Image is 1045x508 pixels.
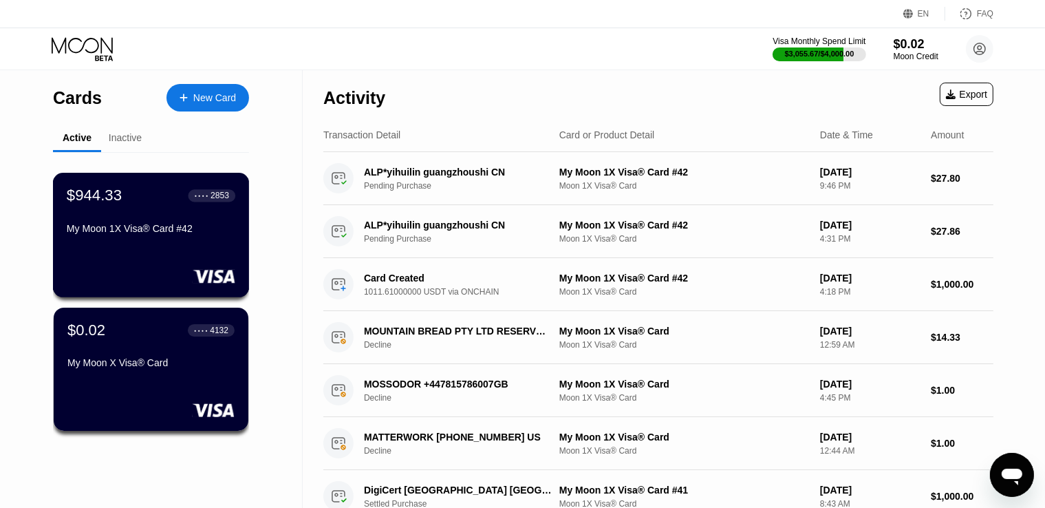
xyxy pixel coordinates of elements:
[559,167,809,178] div: My Moon 1X Visa® Card #42
[67,187,122,204] div: $944.33
[210,326,228,335] div: 4132
[194,328,208,332] div: ● ● ● ●
[559,234,809,244] div: Moon 1X Visa® Card
[559,379,809,390] div: My Moon 1X Visa® Card
[931,491,993,502] div: $1,000.00
[364,234,566,244] div: Pending Purchase
[109,132,142,143] div: Inactive
[559,220,809,231] div: My Moon 1X Visa® Card #42
[63,132,91,143] div: Active
[54,173,248,297] div: $944.33● ● ● ●2853My Moon 1X Visa® Card #42
[323,311,993,364] div: MOUNTAIN BREAD PTY LTD RESERVOIR AUDeclineMy Moon 1X Visa® CardMoon 1X Visa® Card[DATE]12:59 AM$1...
[559,129,655,140] div: Card or Product Detail
[820,432,920,443] div: [DATE]
[193,92,236,104] div: New Card
[364,393,566,403] div: Decline
[820,181,920,191] div: 9:46 PM
[820,485,920,496] div: [DATE]
[559,181,809,191] div: Moon 1X Visa® Card
[559,446,809,456] div: Moon 1X Visa® Card
[931,385,993,396] div: $1.00
[931,279,993,290] div: $1,000.00
[323,205,993,258] div: ALP*yihuilin guangzhoushi CNPending PurchaseMy Moon 1X Visa® Card #42Moon 1X Visa® Card[DATE]4:31...
[53,88,102,108] div: Cards
[820,273,920,284] div: [DATE]
[364,326,552,337] div: MOUNTAIN BREAD PTY LTD RESERVOIR AU
[820,287,920,297] div: 4:18 PM
[559,485,809,496] div: My Moon 1X Visa® Card #41
[820,167,920,178] div: [DATE]
[820,326,920,337] div: [DATE]
[977,9,993,19] div: FAQ
[67,223,235,234] div: My Moon 1X Visa® Card #42
[931,332,993,343] div: $14.33
[940,83,993,106] div: Export
[946,89,987,100] div: Export
[559,326,809,337] div: My Moon 1X Visa® Card
[364,485,552,496] div: DigiCert [GEOGRAPHIC_DATA] [GEOGRAPHIC_DATA] IE
[820,446,920,456] div: 12:44 AM
[364,220,552,231] div: ALP*yihuilin guangzhoushi CN
[990,453,1034,497] iframe: 启动消息传送窗口的按钮
[364,379,552,390] div: MOSSODOR +447815786007GB
[559,432,809,443] div: My Moon 1X Visa® Card
[820,379,920,390] div: [DATE]
[323,152,993,205] div: ALP*yihuilin guangzhoushi CNPending PurchaseMy Moon 1X Visa® Card #42Moon 1X Visa® Card[DATE]9:46...
[931,438,993,449] div: $1.00
[773,36,865,46] div: Visa Monthly Spend Limit
[364,273,552,284] div: Card Created
[820,234,920,244] div: 4:31 PM
[820,340,920,350] div: 12:59 AM
[894,37,938,52] div: $0.02
[820,129,873,140] div: Date & Time
[364,446,566,456] div: Decline
[931,129,964,140] div: Amount
[945,7,993,21] div: FAQ
[894,52,938,61] div: Moon Credit
[323,88,385,108] div: Activity
[54,308,248,431] div: $0.02● ● ● ●4132My Moon X Visa® Card
[323,129,400,140] div: Transaction Detail
[364,287,566,297] div: 1011.61000000 USDT via ONCHAIN
[894,37,938,61] div: $0.02Moon Credit
[903,7,945,21] div: EN
[67,321,105,339] div: $0.02
[918,9,929,19] div: EN
[773,36,865,61] div: Visa Monthly Spend Limit$3,055.67/$4,000.00
[559,340,809,350] div: Moon 1X Visa® Card
[323,364,993,417] div: MOSSODOR +447815786007GBDeclineMy Moon 1X Visa® CardMoon 1X Visa® Card[DATE]4:45 PM$1.00
[323,258,993,311] div: Card Created1011.61000000 USDT via ONCHAINMy Moon 1X Visa® Card #42Moon 1X Visa® Card[DATE]4:18 P...
[323,417,993,470] div: MATTERWORK [PHONE_NUMBER] USDeclineMy Moon 1X Visa® CardMoon 1X Visa® Card[DATE]12:44 AM$1.00
[931,173,993,184] div: $27.80
[364,340,566,350] div: Decline
[166,84,249,112] div: New Card
[559,393,809,403] div: Moon 1X Visa® Card
[364,167,552,178] div: ALP*yihuilin guangzhoushi CN
[785,50,854,58] div: $3,055.67 / $4,000.00
[820,393,920,403] div: 4:45 PM
[67,357,235,368] div: My Moon X Visa® Card
[559,273,809,284] div: My Moon 1X Visa® Card #42
[195,193,208,198] div: ● ● ● ●
[931,226,993,237] div: $27.86
[211,191,229,200] div: 2853
[559,287,809,297] div: Moon 1X Visa® Card
[364,432,552,443] div: MATTERWORK [PHONE_NUMBER] US
[820,220,920,231] div: [DATE]
[364,181,566,191] div: Pending Purchase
